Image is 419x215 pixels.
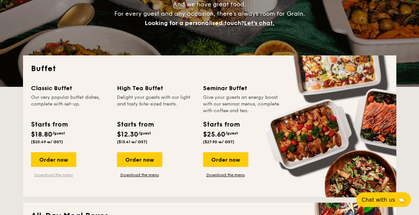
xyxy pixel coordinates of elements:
div: Order now [117,152,162,167]
div: Starts from [203,120,239,130]
div: Starts from [31,120,67,130]
span: $18.80 [31,131,52,139]
a: Download the menu [31,172,76,178]
div: Starts from [117,120,153,130]
span: And we have great food. For every guest and any occasion, there’s always room for Grain. [114,1,305,27]
div: Our very popular buffet dishes, complete with set-up. [31,94,109,114]
div: Order now [31,152,76,167]
span: $12.30 [117,131,138,139]
span: /guest [225,131,238,136]
span: 🦙 [398,196,406,204]
span: ($27.90 w/ GST) [203,140,234,144]
div: Give your guests an energy boost with our seminar menus, complete with coffee and tea. [203,94,281,114]
h2: Buffet [31,63,388,74]
span: Looking for a personalised touch? [145,19,244,27]
span: /guest [52,131,65,136]
span: ($13.41 w/ GST) [117,140,147,144]
div: High Tea Buffet [117,83,195,93]
div: Seminar Buffet [203,83,281,93]
div: Classic Buffet [31,83,109,93]
span: Chat with us [362,197,395,203]
span: Let's chat. [244,19,274,27]
div: Delight your guests with our light and tasty bite-sized treats. [117,94,195,114]
a: Download the menu [117,172,162,178]
span: ($20.49 w/ GST) [31,140,63,144]
div: Order now [203,152,248,167]
button: Chat with us🦙 [356,192,411,207]
a: Download the menu [203,172,248,178]
span: /guest [138,131,151,136]
span: $25.60 [203,131,225,139]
